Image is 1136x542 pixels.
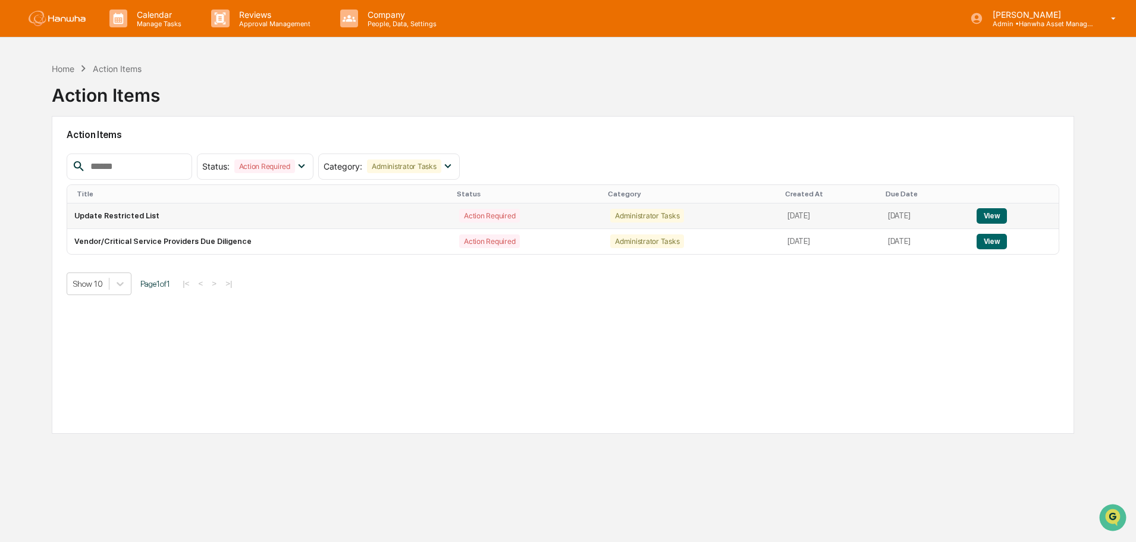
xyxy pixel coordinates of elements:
[1098,503,1130,535] iframe: Open customer support
[67,129,1059,140] h2: Action Items
[24,173,75,184] span: Data Lookup
[886,190,965,198] div: Due Date
[140,279,170,289] span: Page 1 of 1
[367,159,441,173] div: Administrator Tasks
[881,203,969,229] td: [DATE]
[202,161,230,171] span: Status :
[881,229,969,254] td: [DATE]
[983,10,1094,20] p: [PERSON_NAME]
[610,234,684,248] div: Administrator Tasks
[459,234,520,248] div: Action Required
[222,278,236,289] button: >|
[324,161,362,171] span: Category :
[457,190,598,198] div: Status
[977,237,1007,246] a: View
[12,25,216,44] p: How can we help?
[93,64,142,74] div: Action Items
[202,95,216,109] button: Start new chat
[86,151,96,161] div: 🗄️
[610,209,684,223] div: Administrator Tasks
[40,103,150,112] div: We're available if you need us!
[77,190,447,198] div: Title
[780,229,881,254] td: [DATE]
[12,174,21,183] div: 🔎
[977,208,1007,224] button: View
[29,11,86,26] img: logo
[84,201,144,211] a: Powered byPylon
[67,203,452,229] td: Update Restricted List
[24,150,77,162] span: Preclearance
[230,10,316,20] p: Reviews
[983,20,1094,28] p: Admin • Hanwha Asset Management ([GEOGRAPHIC_DATA]) Ltd.
[977,211,1007,220] a: View
[358,10,443,20] p: Company
[7,168,80,189] a: 🔎Data Lookup
[67,229,452,254] td: Vendor/Critical Service Providers Due Diligence
[195,278,207,289] button: <
[40,91,195,103] div: Start new chat
[52,75,160,106] div: Action Items
[7,145,81,167] a: 🖐️Preclearance
[127,10,187,20] p: Calendar
[52,64,74,74] div: Home
[459,209,520,223] div: Action Required
[179,278,193,289] button: |<
[12,91,33,112] img: 1746055101610-c473b297-6a78-478c-a979-82029cc54cd1
[98,150,148,162] span: Attestations
[780,203,881,229] td: [DATE]
[12,151,21,161] div: 🖐️
[234,159,295,173] div: Action Required
[127,20,187,28] p: Manage Tasks
[608,190,776,198] div: Category
[977,234,1007,249] button: View
[785,190,876,198] div: Created At
[230,20,316,28] p: Approval Management
[81,145,152,167] a: 🗄️Attestations
[118,202,144,211] span: Pylon
[208,278,220,289] button: >
[358,20,443,28] p: People, Data, Settings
